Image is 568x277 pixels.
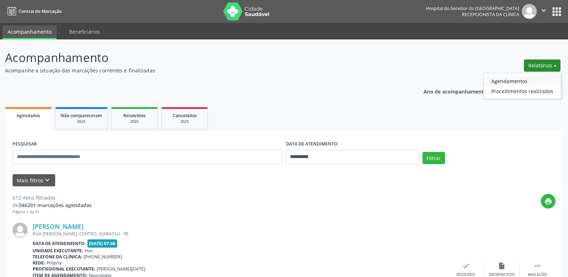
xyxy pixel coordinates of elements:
[524,59,560,72] button: Relatórios
[426,5,519,11] div: Hospital do Servidor do [GEOGRAPHIC_DATA]
[33,248,83,254] b: Unidade executante:
[483,73,561,99] ul: Relatórios
[87,239,118,248] span: [DATE] 07:00
[123,113,145,119] span: Resolvidos
[13,139,37,150] label: PESQUISAR
[537,4,550,19] button: 
[3,25,57,39] a: Acompanhamento
[484,76,561,86] a: Agendamentos
[61,119,102,124] div: 2025
[33,266,95,272] b: Profissional executante:
[462,262,470,270] i: check
[541,194,555,209] button: print
[167,119,202,124] div: 2025
[33,254,82,260] b: Telefone da clínica:
[462,11,519,18] span: Recepcionista da clínica
[47,260,62,266] span: Própria
[5,5,62,17] a: Central de Marcação
[550,5,563,18] button: apps
[424,87,487,96] p: Ano de acompanhamento
[43,176,51,184] i: keyboard_arrow_down
[33,240,86,247] b: Data de atendimento:
[5,67,396,74] p: Acompanhe a situação das marcações correntes e finalizadas
[5,49,396,67] p: Acompanhamento
[33,223,83,230] a: [PERSON_NAME]
[173,113,197,119] span: Cancelados
[522,4,537,19] img: img
[13,194,92,201] div: 612 itens filtrados
[498,262,506,270] i: insert_drive_file
[13,174,55,187] button: Mais filtroskeyboard_arrow_down
[13,209,92,215] div: Página 1 de 41
[544,197,552,205] i: print
[97,266,145,272] span: [PERSON_NAME][DATE]
[13,201,92,209] div: de
[19,8,62,14] span: Central de Marcação
[61,113,102,119] span: Não compareceram
[33,260,45,266] b: Rede:
[13,223,28,238] img: img
[540,6,548,14] i: 
[534,262,541,270] i: 
[116,119,152,124] div: 2025
[484,86,561,96] a: Procedimentos realizados
[286,139,338,150] label: DATA DE ATENDIMENTO
[33,231,448,237] div: RUA [PERSON_NAME], CENTRO, IGARASSU - PE
[16,113,40,119] span: Agendados
[423,152,445,164] button: Filtrar
[83,254,122,260] span: [PHONE_NUMBER]
[19,202,92,209] strong: 346201 marcações agendadas
[64,25,105,38] a: Beneficiários
[85,248,92,254] span: Hse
